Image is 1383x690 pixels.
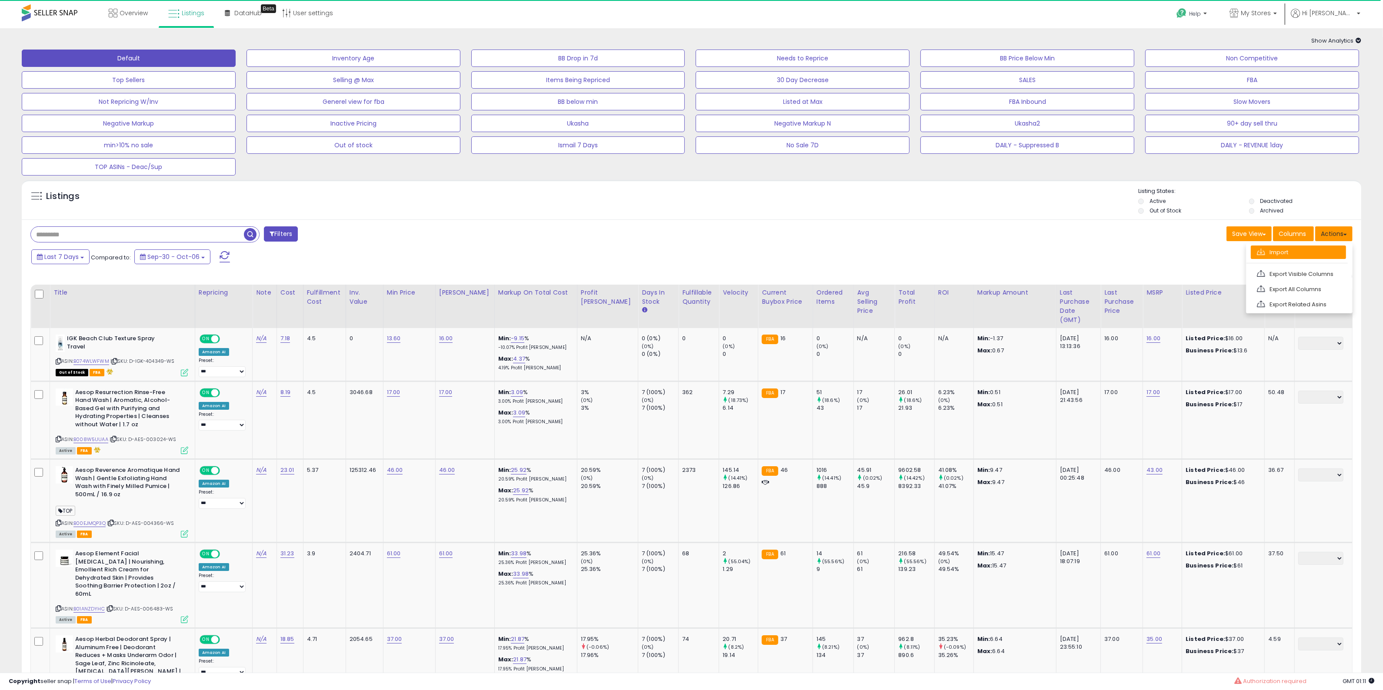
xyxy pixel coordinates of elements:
[1176,8,1187,19] i: Get Help
[350,335,377,342] div: 0
[199,411,246,431] div: Preset:
[498,550,570,566] div: %
[723,388,758,396] div: 7.29
[1138,187,1361,196] p: Listing States:
[247,136,460,154] button: Out of stock
[56,635,73,653] img: 310a33ZeKbL._SL40_.jpg
[471,136,685,154] button: Ismail 7 Days
[723,482,758,490] div: 126.86
[898,466,934,474] div: 9602.58
[977,288,1053,297] div: Markup Amount
[816,335,853,342] div: 0
[642,306,647,314] small: Days In Stock.
[581,550,638,557] div: 25.36%
[696,93,910,110] button: Listed at Max
[898,335,934,342] div: 0
[256,334,267,343] a: N/A
[898,343,910,350] small: (0%)
[439,635,454,644] a: 37.00
[56,335,188,375] div: ASIN:
[387,549,401,558] a: 61.00
[1186,466,1225,474] b: Listed Price:
[938,404,973,412] div: 6.23%
[1260,207,1283,214] label: Archived
[511,635,524,644] a: 21.87
[920,115,1134,132] button: Ukasha2
[200,389,211,396] span: ON
[1186,401,1258,408] div: $17
[67,335,173,353] b: IGK Beach Club Texture Spray Travel
[857,466,895,474] div: 45.91
[120,9,148,17] span: Overview
[857,288,891,315] div: Avg Selling Price
[780,334,786,342] span: 16
[1251,267,1346,281] a: Export Visible Columns
[857,388,895,396] div: 17
[1186,288,1261,297] div: Listed Price
[642,388,678,396] div: 7 (100%)
[73,358,109,365] a: B074WLWFWM
[307,550,339,557] div: 3.9
[642,474,654,481] small: (0%)
[822,397,840,404] small: (18.6%)
[723,288,754,297] div: Velocity
[1186,346,1233,355] b: Business Price:
[898,404,934,412] div: 21.93
[1145,136,1359,154] button: DAILY - REVENUE 1day
[75,550,181,600] b: Aesop Element Facial [MEDICAL_DATA] | Nourishing, Emollient Rich Cream for Dehydrated Skin | Prov...
[104,368,113,375] i: hazardous material
[977,478,1050,486] p: 9.47
[56,531,76,538] span: All listings currently available for purchase on Amazon
[1145,50,1359,67] button: Non Competitive
[280,288,300,297] div: Cost
[350,388,377,396] div: 3046.68
[134,249,210,264] button: Sep-30 - Oct-06
[92,447,101,453] i: hazardous material
[696,136,910,154] button: No Sale 7D
[200,467,211,474] span: ON
[22,158,236,176] button: TOP ASINs - Deac/Sup
[199,489,246,509] div: Preset:
[977,400,993,408] strong: Max:
[816,343,829,350] small: (0%)
[857,482,895,490] div: 45.9
[247,93,460,110] button: Generel view for fba
[1186,478,1233,486] b: Business Price:
[498,388,511,396] b: Min:
[387,388,400,397] a: 17.00
[977,466,1050,474] p: 9.47
[938,466,973,474] div: 41.08%
[498,466,511,474] b: Min:
[56,550,73,567] img: 31M9CEw9WQL._SL40_.jpg
[387,334,401,343] a: 13.60
[350,550,377,557] div: 2404.71
[513,486,529,495] a: 25.92
[920,71,1134,89] button: SALES
[696,71,910,89] button: 30 Day Decrease
[581,482,638,490] div: 20.59%
[642,343,654,350] small: (0%)
[780,466,788,474] span: 46
[920,136,1134,154] button: DAILY - Suppressed B
[387,288,432,297] div: Min Price
[1311,36,1361,45] span: Show Analytics
[904,474,925,481] small: (14.42%)
[73,605,105,613] a: B01ANZDYHC
[307,335,339,342] div: 4.5
[1268,466,1288,474] div: 36.67
[938,482,973,490] div: 41.07%
[256,549,267,558] a: N/A
[73,436,108,443] a: B008W5UUAA
[1060,335,1094,350] div: [DATE] 13:13:36
[682,335,712,342] div: 0
[307,288,342,306] div: Fulfillment Cost
[642,482,678,490] div: 7 (100%)
[1145,93,1359,110] button: Slow Movers
[75,388,181,431] b: Aesop Resurrection Rinse-Free Hand Wash | Aromatic, Alcohol-Based Gel with Purifying and Hydratin...
[1273,226,1314,241] button: Columns
[498,409,570,425] div: %
[256,388,267,397] a: N/A
[77,447,92,454] span: FBA
[1268,335,1288,342] div: N/A
[1143,285,1182,328] th: CSV column name: cust_attr_1_MSRP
